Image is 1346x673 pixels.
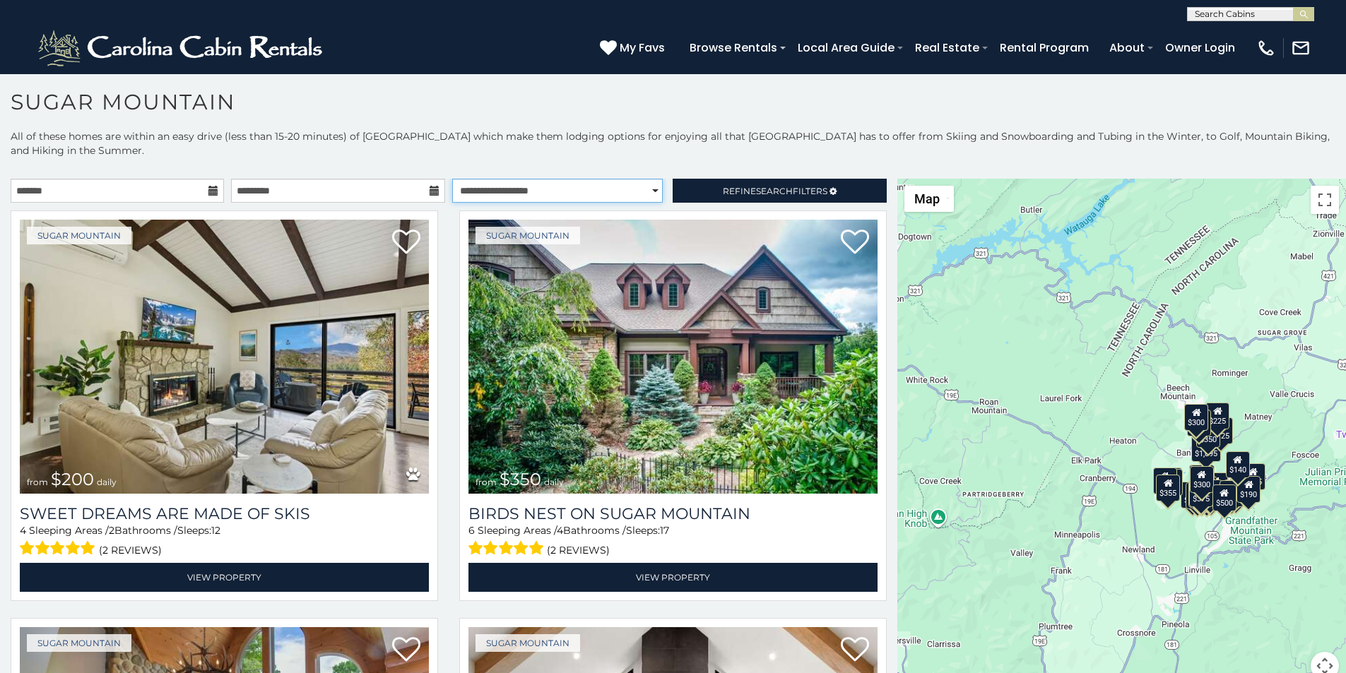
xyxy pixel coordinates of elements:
a: Add to favorites [841,228,869,258]
span: 17 [660,524,669,537]
span: 4 [557,524,563,537]
span: from [27,477,48,487]
span: 12 [211,524,220,537]
a: RefineSearchFilters [673,179,886,203]
div: $195 [1220,480,1244,507]
a: Sweet Dreams Are Made Of Skis [20,504,429,523]
span: 6 [468,524,475,537]
div: $190 [1189,465,1213,492]
div: $155 [1186,482,1210,509]
button: Toggle fullscreen view [1311,186,1339,214]
a: Rental Program [993,35,1096,60]
div: Sleeping Areas / Bathrooms / Sleeps: [468,523,878,559]
span: daily [544,477,564,487]
span: from [476,477,497,487]
span: 4 [20,524,26,537]
a: Add to favorites [841,636,869,665]
a: Local Area Guide [791,35,902,60]
span: Map [914,191,940,206]
div: $300 [1190,466,1214,493]
span: $350 [500,469,541,489]
img: mail-regular-white.png [1291,38,1311,58]
div: $225 [1206,403,1230,429]
span: Refine Filters [723,186,827,196]
span: (2 reviews) [99,541,162,559]
a: About [1102,35,1152,60]
a: Sugar Mountain [476,634,580,652]
div: $375 [1189,480,1213,507]
a: Sugar Mountain [27,634,131,652]
a: Sugar Mountain [27,227,131,244]
span: daily [97,477,117,487]
img: phone-regular-white.png [1256,38,1276,58]
a: View Property [468,563,878,592]
a: Birds Nest On Sugar Mountain from $350 daily [468,220,878,494]
a: Birds Nest On Sugar Mountain [468,504,878,523]
a: Sweet Dreams Are Made Of Skis from $200 daily [20,220,429,494]
span: (2 reviews) [547,541,610,559]
span: My Favs [620,39,665,56]
a: My Favs [600,39,668,57]
div: $500 [1212,484,1236,511]
a: Browse Rentals [683,35,784,60]
div: $140 [1226,451,1250,478]
div: $240 [1153,467,1177,494]
button: Change map style [904,186,954,212]
div: $200 [1204,472,1228,499]
span: 2 [109,524,114,537]
img: Birds Nest On Sugar Mountain [468,220,878,494]
img: Sweet Dreams Are Made Of Skis [20,220,429,494]
div: $1,095 [1191,435,1221,462]
a: Sugar Mountain [476,227,580,244]
span: Search [756,186,793,196]
a: Owner Login [1158,35,1242,60]
a: View Property [20,563,429,592]
img: White-1-2.png [35,27,329,69]
a: Add to favorites [392,228,420,258]
div: $265 [1191,465,1215,492]
div: $125 [1209,417,1233,444]
div: $355 [1157,475,1181,501]
a: Add to favorites [392,636,420,665]
div: $155 [1241,463,1265,490]
div: Sleeping Areas / Bathrooms / Sleeps: [20,523,429,559]
a: Real Estate [908,35,986,60]
span: $200 [51,469,94,489]
div: $190 [1237,476,1261,503]
div: $300 [1185,404,1209,431]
